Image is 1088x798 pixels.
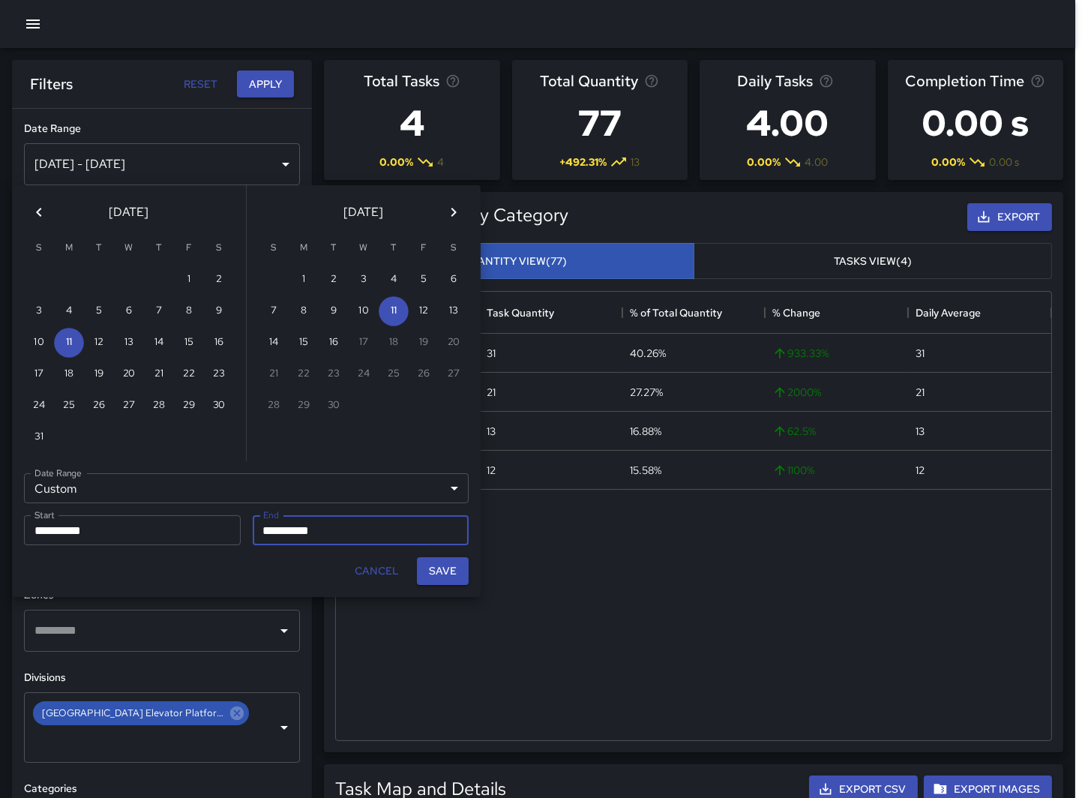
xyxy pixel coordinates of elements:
button: 28 [144,391,174,421]
button: 27 [114,391,144,421]
div: Custom [24,473,469,503]
button: 4 [379,265,409,295]
button: 15 [174,328,204,358]
button: 18 [54,359,84,389]
button: 11 [54,328,84,358]
button: 6 [439,265,469,295]
button: 15 [289,328,319,358]
button: 26 [84,391,114,421]
button: 19 [84,359,114,389]
label: Date Range [34,466,82,479]
button: 17 [24,359,54,389]
button: 12 [409,296,439,326]
button: 13 [439,296,469,326]
span: Thursday [145,233,172,263]
button: 4 [54,296,84,326]
button: 9 [319,296,349,326]
button: 23 [204,359,234,389]
label: End [263,508,279,521]
button: 20 [114,359,144,389]
span: Saturday [205,233,232,263]
button: 22 [174,359,204,389]
span: Friday [410,233,437,263]
button: 12 [84,328,114,358]
span: [DATE] [344,202,384,223]
button: 1 [174,265,204,295]
button: 5 [84,296,114,326]
span: Tuesday [85,233,112,263]
span: Monday [55,233,82,263]
label: Start [34,508,55,521]
button: Cancel [349,557,405,585]
span: Thursday [380,233,407,263]
button: 8 [289,296,319,326]
button: 31 [24,422,54,452]
button: 7 [144,296,174,326]
button: 16 [204,328,234,358]
button: 7 [259,296,289,326]
span: [DATE] [109,202,149,223]
button: 11 [379,296,409,326]
button: 13 [114,328,144,358]
button: 8 [174,296,204,326]
button: 14 [144,328,174,358]
span: Wednesday [350,233,377,263]
span: Friday [175,233,202,263]
button: 29 [174,391,204,421]
button: 1 [289,265,319,295]
span: Sunday [25,233,52,263]
button: 25 [54,391,84,421]
button: 30 [204,391,234,421]
button: 2 [319,265,349,295]
button: 21 [144,359,174,389]
button: 10 [349,296,379,326]
button: 24 [24,391,54,421]
button: Next month [439,197,469,227]
span: Monday [290,233,317,263]
button: 16 [319,328,349,358]
button: Save [417,557,469,585]
button: 3 [24,296,54,326]
button: 2 [204,265,234,295]
button: 3 [349,265,379,295]
span: Tuesday [320,233,347,263]
button: 9 [204,296,234,326]
button: 5 [409,265,439,295]
button: 6 [114,296,144,326]
span: Wednesday [115,233,142,263]
button: 14 [259,328,289,358]
span: Saturday [440,233,467,263]
button: 10 [24,328,54,358]
button: Previous month [24,197,54,227]
span: Sunday [260,233,287,263]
